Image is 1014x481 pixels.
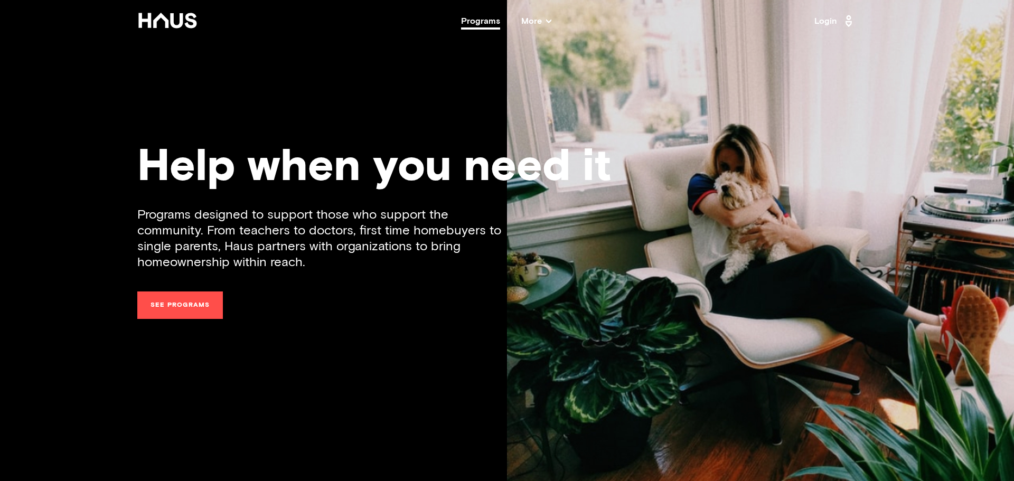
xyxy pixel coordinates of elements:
[814,13,856,30] a: Login
[461,17,500,25] a: Programs
[137,145,877,190] div: Help when you need it
[137,291,223,319] a: See programs
[137,207,507,270] div: Programs designed to support those who support the community. From teachers to doctors, first tim...
[521,17,551,25] span: More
